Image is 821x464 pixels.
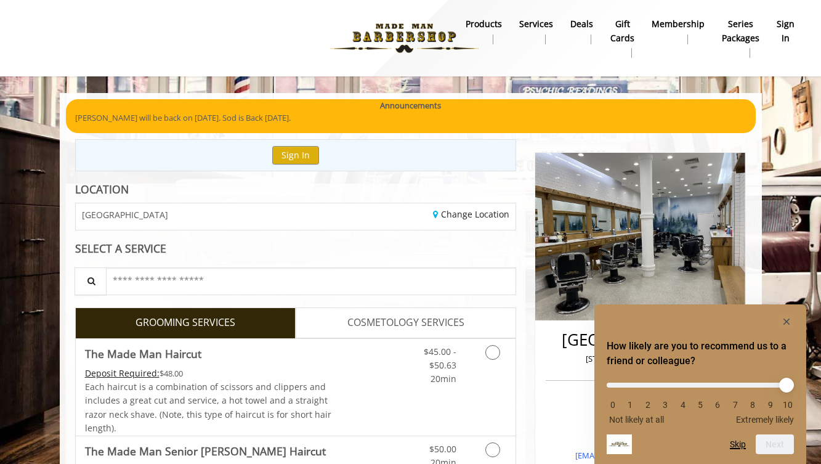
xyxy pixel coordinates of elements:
[511,15,562,47] a: ServicesServices
[85,367,333,380] div: $48.00
[782,400,794,410] li: 10
[433,208,509,220] a: Change Location
[380,99,441,112] b: Announcements
[607,373,794,425] div: How likely are you to recommend us to a friend or colleague? Select an option from 0 to 10, with ...
[549,397,732,406] h3: Phone
[320,4,489,72] img: Made Man Barbershop logo
[562,15,602,47] a: DealsDeals
[135,315,235,331] span: GROOMING SERVICES
[768,15,803,47] a: sign insign in
[764,400,777,410] li: 9
[779,314,794,329] button: Hide survey
[602,15,643,61] a: Gift cardsgift cards
[431,373,456,385] span: 20min
[609,415,664,425] span: Not likely at all
[756,434,794,454] button: Next question
[575,450,705,461] a: [EMAIL_ADDRESS][DOMAIN_NAME]
[82,210,168,219] span: [GEOGRAPHIC_DATA]
[85,381,331,434] span: Each haircut is a combination of scissors and clippers and includes a great cut and service, a ho...
[694,400,706,410] li: 5
[519,17,553,31] b: Services
[711,400,724,410] li: 6
[607,314,794,454] div: How likely are you to recommend us to a friend or colleague? Select an option from 0 to 10, with ...
[466,17,502,31] b: products
[457,15,511,47] a: Productsproducts
[677,400,689,410] li: 4
[424,346,456,371] span: $45.00 - $50.63
[642,400,654,410] li: 2
[713,15,768,61] a: Series packagesSeries packages
[730,439,746,449] button: Skip
[722,17,759,45] b: Series packages
[652,17,705,31] b: Membership
[777,17,795,45] b: sign in
[624,400,636,410] li: 1
[75,243,517,254] div: SELECT A SERVICE
[272,146,319,164] button: Sign In
[75,182,129,197] b: LOCATION
[85,367,160,379] span: This service needs some Advance to be paid before we block your appointment
[85,442,326,460] b: The Made Man Senior [PERSON_NAME] Haircut
[85,345,201,362] b: The Made Man Haircut
[347,315,464,331] span: COSMETOLOGY SERVICES
[607,339,794,368] h2: How likely are you to recommend us to a friend or colleague? Select an option from 0 to 10, with ...
[746,400,759,410] li: 8
[75,112,746,124] p: [PERSON_NAME] will be back on [DATE]. Sod is Back [DATE].
[736,415,794,425] span: Extremely likely
[549,352,732,365] p: [STREET_ADDRESS][US_STATE]
[610,17,634,45] b: gift cards
[659,400,671,410] li: 3
[75,267,107,295] button: Service Search
[549,331,732,349] h2: [GEOGRAPHIC_DATA]
[643,15,713,47] a: MembershipMembership
[429,443,456,455] span: $50.00
[570,17,593,31] b: Deals
[549,432,732,441] h3: Email
[607,400,619,410] li: 0
[729,400,742,410] li: 7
